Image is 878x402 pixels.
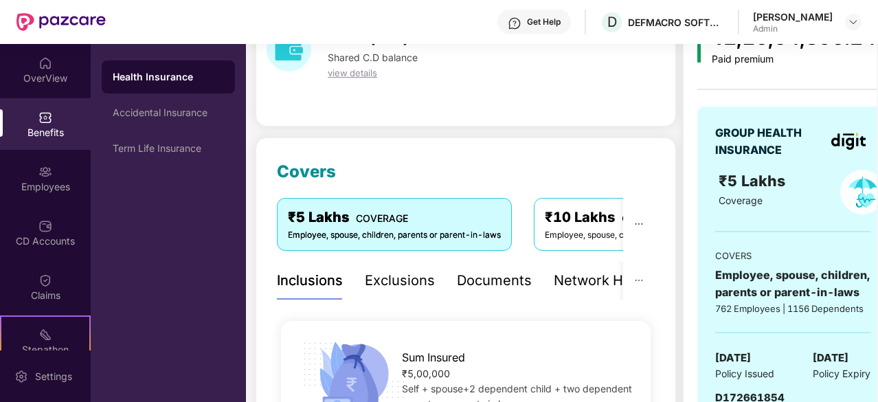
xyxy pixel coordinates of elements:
[31,370,76,383] div: Settings
[813,366,870,381] span: Policy Expiry
[38,219,52,233] img: svg+xml;base64,PHN2ZyBpZD0iQ0RfQWNjb3VudHMiIGRhdGEtbmFtZT0iQ0QgQWNjb3VudHMiIHhtbG5zPSJodHRwOi8vd3...
[623,198,655,250] button: ellipsis
[38,111,52,124] img: svg+xml;base64,PHN2ZyBpZD0iQmVuZWZpdHMiIHhtbG5zPSJodHRwOi8vd3d3LnczLm9yZy8yMDAwL3N2ZyIgd2lkdGg9Ij...
[607,14,617,30] span: D
[113,70,224,84] div: Health Insurance
[1,343,89,357] div: Stepathon
[38,165,52,179] img: svg+xml;base64,PHN2ZyBpZD0iRW1wbG95ZWVzIiB4bWxucz0iaHR0cDovL3d3dy53My5vcmcvMjAwMC9zdmciIHdpZHRoPS...
[113,143,224,154] div: Term Life Insurance
[38,328,52,342] img: svg+xml;base64,PHN2ZyB4bWxucz0iaHR0cDovL3d3dy53My5vcmcvMjAwMC9zdmciIHdpZHRoPSIyMSIgaGVpZ2h0PSIyMC...
[622,212,674,224] span: COVERAGE
[508,16,521,30] img: svg+xml;base64,PHN2ZyBpZD0iSGVscC0zMngzMiIgeG1sbnM9Imh0dHA6Ly93d3cudzMub3JnLzIwMDAvc3ZnIiB3aWR0aD...
[715,267,870,301] div: Employee, spouse, children, parents or parent-in-laws
[623,262,655,300] button: ellipsis
[38,273,52,287] img: svg+xml;base64,PHN2ZyBpZD0iQ2xhaW0iIHhtbG5zPSJodHRwOi8vd3d3LnczLm9yZy8yMDAwL3N2ZyIgd2lkdGg9IjIwIi...
[328,67,377,78] span: view details
[402,349,465,366] span: Sum Insured
[328,52,418,63] span: Shared C.D balance
[628,16,724,29] div: DEFMACRO SOFTWARE PRIVATE LIMITED
[848,16,859,27] img: svg+xml;base64,PHN2ZyBpZD0iRHJvcGRvd24tMzJ4MzIiIHhtbG5zPSJodHRwOi8vd3d3LnczLm9yZy8yMDAwL3N2ZyIgd2...
[715,302,870,315] div: 762 Employees | 1156 Dependents
[712,54,876,65] div: Paid premium
[402,366,633,381] div: ₹5,00,000
[715,124,826,159] div: GROUP HEALTH INSURANCE
[545,229,764,242] div: Employee, spouse, children, parents and parent-in-laws
[753,23,833,34] div: Admin
[14,370,28,383] img: svg+xml;base64,PHN2ZyBpZD0iU2V0dGluZy0yMHgyMCIgeG1sbnM9Imh0dHA6Ly93d3cudzMub3JnLzIwMDAvc3ZnIiB3aW...
[457,270,532,291] div: Documents
[277,161,336,181] span: Covers
[554,270,674,291] div: Network Hospitals
[38,56,52,70] img: svg+xml;base64,PHN2ZyBpZD0iSG9tZSIgeG1sbnM9Imh0dHA6Ly93d3cudzMub3JnLzIwMDAvc3ZnIiB3aWR0aD0iMjAiIG...
[288,207,501,228] div: ₹5 Lakhs
[813,350,848,366] span: [DATE]
[288,229,501,242] div: Employee, spouse, children, parents or parent-in-laws
[545,207,764,228] div: ₹10 Lakhs
[715,366,774,381] span: Policy Issued
[753,10,833,23] div: [PERSON_NAME]
[697,28,701,63] img: icon
[719,194,763,206] span: Coverage
[328,21,480,46] span: ₹ 11,72,256.00
[113,107,224,118] div: Accidental Insurance
[527,16,561,27] div: Get Help
[365,270,435,291] div: Exclusions
[715,249,870,263] div: COVERS
[277,270,343,291] div: Inclusions
[634,276,644,285] span: ellipsis
[267,27,311,71] img: download
[715,350,751,366] span: [DATE]
[719,172,789,190] span: ₹5 Lakhs
[356,212,408,224] span: COVERAGE
[831,133,866,150] img: insurerLogo
[16,13,106,31] img: New Pazcare Logo
[634,219,644,229] span: ellipsis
